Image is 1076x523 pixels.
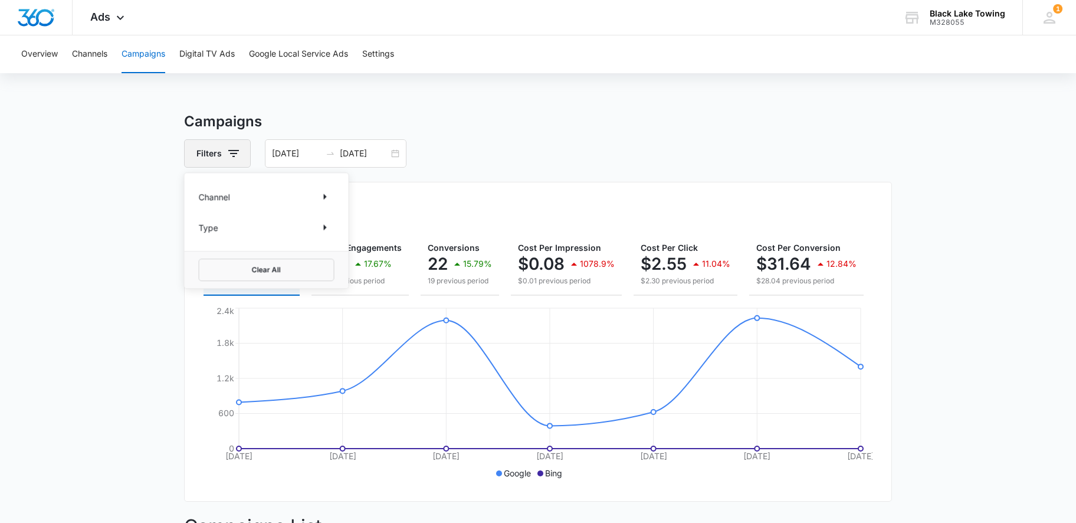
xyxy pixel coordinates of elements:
p: Bing [546,467,563,479]
span: Cost Per Impression [518,243,601,253]
p: Type [199,221,218,234]
h3: Campaigns [184,111,892,132]
p: 15.79% [463,260,492,268]
p: 22 [428,254,448,273]
button: Campaigns [122,35,165,73]
p: Google [504,467,532,479]
span: Cost Per Click [641,243,698,253]
span: Clicks/Engagements [319,243,402,253]
p: $2.30 previous period [641,276,730,286]
tspan: [DATE] [536,451,563,461]
p: $28.04 previous period [756,276,857,286]
button: Filters [184,139,251,168]
span: to [326,149,335,158]
tspan: [DATE] [847,451,874,461]
span: Ads [90,11,110,23]
p: 19 previous period [428,276,492,286]
tspan: [DATE] [432,451,460,461]
button: Overview [21,35,58,73]
p: $0.08 [518,254,565,273]
tspan: [DATE] [743,451,770,461]
tspan: 2.4k [216,306,234,316]
span: Conversions [428,243,480,253]
tspan: 1.8k [216,338,234,348]
tspan: [DATE] [640,451,667,461]
p: 11.04% [702,260,730,268]
input: End date [340,147,389,160]
p: 232 previous period [319,276,402,286]
p: $0.01 previous period [518,276,615,286]
p: 17.67% [364,260,392,268]
button: Settings [362,35,394,73]
tspan: [DATE] [329,451,356,461]
button: Show Channel filters [316,187,334,206]
tspan: [DATE] [225,451,252,461]
p: Channel [199,191,230,203]
span: 1 [1053,4,1062,14]
div: account id [930,18,1005,27]
p: 1078.9% [580,260,615,268]
p: $2.55 [641,254,687,273]
span: swap-right [326,149,335,158]
button: Show Type filters [316,218,334,237]
button: Channels [72,35,107,73]
p: 12.84% [826,260,857,268]
tspan: 0 [229,443,234,453]
p: $31.64 [756,254,811,273]
tspan: 1.2k [216,373,234,383]
tspan: 600 [218,408,234,418]
div: account name [930,9,1005,18]
button: Digital TV Ads [179,35,235,73]
input: Start date [272,147,321,160]
button: Clear All [199,259,334,281]
div: notifications count [1053,4,1062,14]
button: Google Local Service Ads [249,35,348,73]
span: Cost Per Conversion [756,243,841,253]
